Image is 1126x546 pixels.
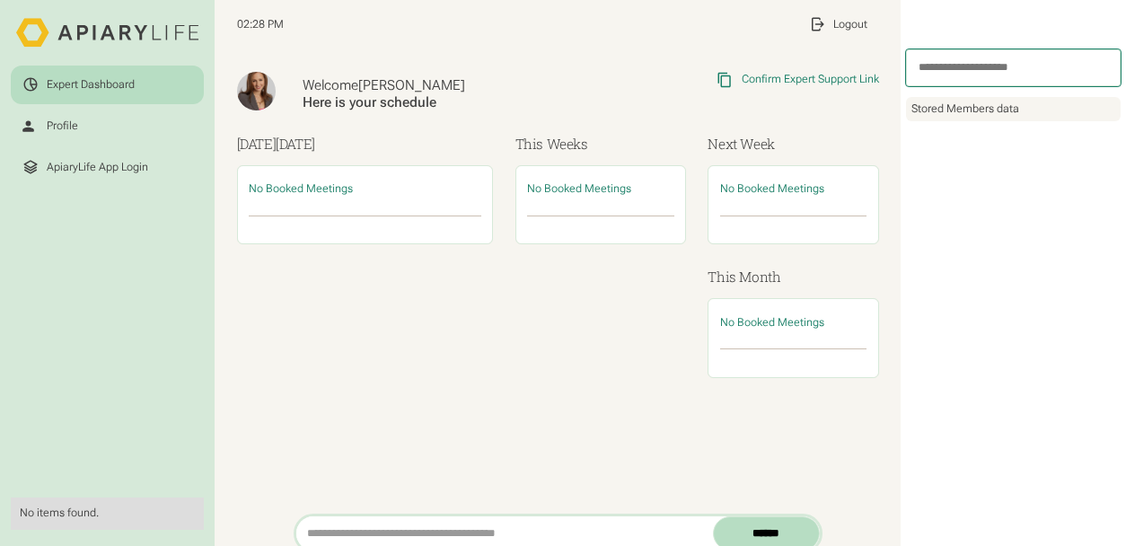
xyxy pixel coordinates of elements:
[906,97,1121,122] div: Stored Members data
[237,134,493,154] h3: [DATE]
[276,135,315,153] span: [DATE]
[515,134,686,154] h3: This Weeks
[237,18,284,31] span: 02:28 PM
[11,66,204,104] a: Expert Dashboard
[303,77,588,94] div: Welcome
[20,506,195,520] div: No items found.
[708,134,878,154] h3: Next Week
[720,316,824,329] span: No Booked Meetings
[833,18,867,31] div: Logout
[720,182,824,195] span: No Booked Meetings
[303,94,588,111] div: Here is your schedule
[11,148,204,187] a: ApiaryLife App Login
[47,78,135,92] div: Expert Dashboard
[708,267,878,287] h3: This Month
[527,182,631,195] span: No Booked Meetings
[249,182,353,195] span: No Booked Meetings
[798,5,879,44] a: Logout
[742,73,879,86] div: Confirm Expert Support Link
[358,77,465,93] span: [PERSON_NAME]
[47,161,148,174] div: ApiaryLife App Login
[47,119,78,133] div: Profile
[11,107,204,145] a: Profile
